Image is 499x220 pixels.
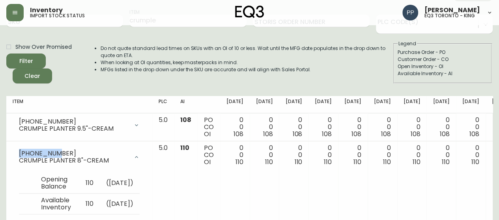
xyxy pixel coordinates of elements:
th: [DATE] [338,96,368,113]
th: PLC [152,96,174,113]
button: Clear [13,68,52,83]
span: OI [204,129,211,139]
span: 110 [412,157,420,166]
th: [DATE] [426,96,456,113]
th: [DATE] [250,96,279,113]
td: Available Inventory [35,194,79,214]
td: 110 [79,173,100,194]
span: 110 [353,157,361,166]
div: 0 0 [315,116,332,138]
li: Do not quote standard lead times on SKUs with an OI of 10 or less. Wait until the MFG date popula... [101,45,392,59]
div: Customer Order - CO [398,56,488,63]
div: PO CO [204,144,214,166]
div: PO CO [204,116,214,138]
span: Show Over Promised [15,43,72,51]
span: OI [204,157,211,166]
div: CRUMPLE PLANTER 9.5"-CREAM [19,125,129,132]
div: [PHONE_NUMBER] [19,150,129,157]
button: Filter [6,54,46,68]
span: 110 [471,157,479,166]
legend: Legend [398,40,417,47]
div: 0 0 [404,144,421,166]
td: 110 [79,194,100,214]
th: [DATE] [456,96,486,113]
span: 110 [265,157,273,166]
div: 0 0 [404,116,421,138]
div: 0 0 [462,116,479,138]
span: 110 [294,157,302,166]
span: 110 [442,157,450,166]
td: 5.0 [152,113,174,141]
div: Open Inventory - OI [398,63,488,70]
li: MFGs listed in the drop down under the SKU are accurate and will align with Sales Portal. [101,66,392,73]
td: ( [DATE] ) [100,194,140,214]
span: 110 [324,157,332,166]
div: 0 0 [285,144,302,166]
span: 110 [235,157,243,166]
td: Opening Balance [35,173,79,194]
th: [DATE] [220,96,250,113]
span: 108 [234,129,243,139]
div: 0 0 [285,116,302,138]
h5: import stock status [30,13,85,18]
th: [DATE] [308,96,338,113]
span: 108 [292,129,302,139]
div: [PHONE_NUMBER] [19,118,129,125]
div: 0 0 [226,144,243,166]
h5: eq3 toronto - king [424,13,475,18]
th: [DATE] [279,96,308,113]
span: 108 [469,129,479,139]
li: When looking at OI quantities, keep masterpacks in mind. [101,59,392,66]
td: ( [DATE] ) [100,173,140,194]
div: Purchase Order - PO [398,49,488,56]
th: AI [174,96,198,113]
div: 0 0 [374,116,391,138]
th: [DATE] [397,96,427,113]
span: Inventory [30,7,63,13]
span: 108 [351,129,361,139]
span: 108 [322,129,332,139]
span: 108 [263,129,273,139]
div: 0 0 [344,116,361,138]
div: [PHONE_NUMBER]CRUMPLE PLANTER 9.5"-CREAM [13,116,146,134]
div: 0 0 [433,144,450,166]
span: Clear [19,71,46,81]
div: 0 0 [344,144,361,166]
div: [PHONE_NUMBER]CRUMPLE PLANTER 8"-CREAM [13,144,146,170]
div: 0 0 [374,144,391,166]
div: 0 0 [433,116,450,138]
span: [PERSON_NAME] [424,7,480,13]
img: 93ed64739deb6bac3372f15ae91c6632 [402,5,418,20]
div: 0 0 [256,144,273,166]
span: 108 [410,129,420,139]
div: 0 0 [256,116,273,138]
span: 110 [180,143,189,152]
div: 0 0 [462,144,479,166]
span: 110 [383,157,391,166]
div: CRUMPLE PLANTER 8"-CREAM [19,157,129,164]
span: 108 [180,115,191,124]
div: 0 0 [226,116,243,138]
div: 0 0 [315,144,332,166]
div: Available Inventory - AI [398,70,488,77]
span: 108 [381,129,391,139]
img: logo [235,6,264,18]
th: [DATE] [368,96,397,113]
span: 108 [440,129,450,139]
th: Item [6,96,152,113]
